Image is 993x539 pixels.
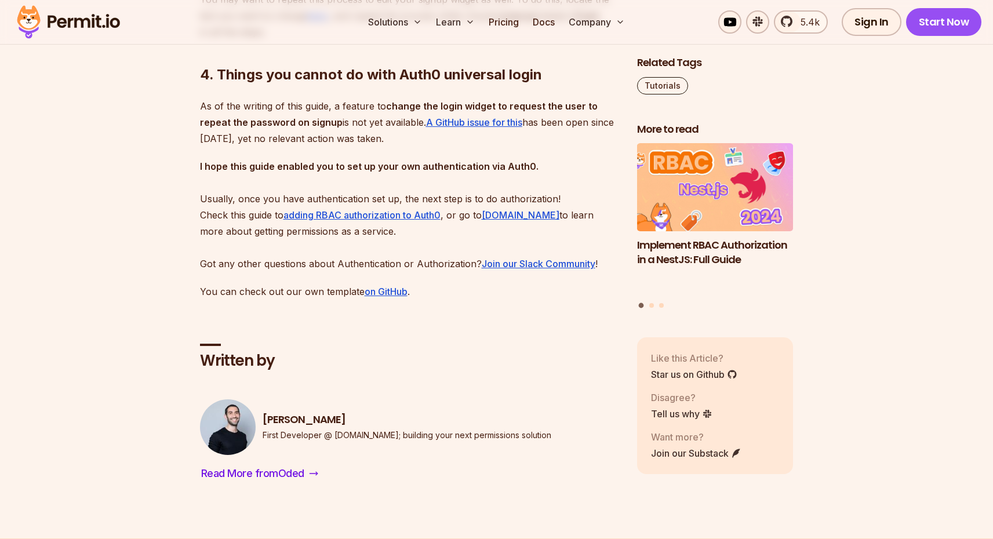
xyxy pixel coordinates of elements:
span: Read More from Oded [201,465,304,482]
a: Docs [528,10,559,34]
button: Go to slide 1 [639,303,644,308]
a: A GitHub issue for this [426,116,522,128]
a: Star us on Github [651,367,737,381]
a: Join our Substack [651,446,741,460]
p: Disagree? [651,391,712,405]
h2: Related Tags [637,56,794,70]
h3: Implement RBAC Authorization in a NestJS: Full Guide [637,238,794,267]
p: Want more? [651,430,741,444]
a: Pricing [484,10,523,34]
p: You can check out our own template . [200,283,619,300]
a: Sign In [842,8,901,36]
p: First Developer @ [DOMAIN_NAME]; building your next permissions solution [263,429,551,441]
img: Permit logo [12,2,125,42]
a: Tutorials [637,77,688,94]
p: As of the writing of this guide, a feature to is not yet available. has been open since [DATE], y... [200,98,619,147]
a: adding RBAC authorization to Auth0 [283,209,441,221]
div: Posts [637,144,794,310]
a: Read More fromOded [200,464,319,483]
strong: I hope this guide enabled you to set up your own authentication via Auth0. [200,161,539,172]
a: Join our Slack Community [482,258,595,269]
button: Company [564,10,630,34]
strong: change the login widget to request the user to repeat the password on signup [200,100,598,128]
a: Tell us why [651,407,712,421]
img: Oded Ben David [200,399,256,455]
button: Go to slide 2 [649,303,654,308]
span: 5.4k [794,15,820,29]
button: Solutions [363,10,427,34]
a: [DOMAIN_NAME] [482,209,559,221]
img: Implement RBAC Authorization in a NestJS: Full Guide [637,144,794,232]
a: on GitHub [365,286,408,297]
a: 5.4k [774,10,828,34]
button: Go to slide 3 [659,303,664,308]
h2: More to read [637,122,794,137]
h2: Written by [200,351,619,372]
p: Like this Article? [651,351,737,365]
h2: 4. Things you cannot do with Auth0 universal login [200,19,619,84]
p: Usually, once you have authentication set up, the next step is to do authorization! Check this gu... [200,158,619,272]
li: 1 of 3 [637,144,794,296]
button: Learn [431,10,479,34]
a: Start Now [906,8,982,36]
h3: [PERSON_NAME] [263,413,551,427]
